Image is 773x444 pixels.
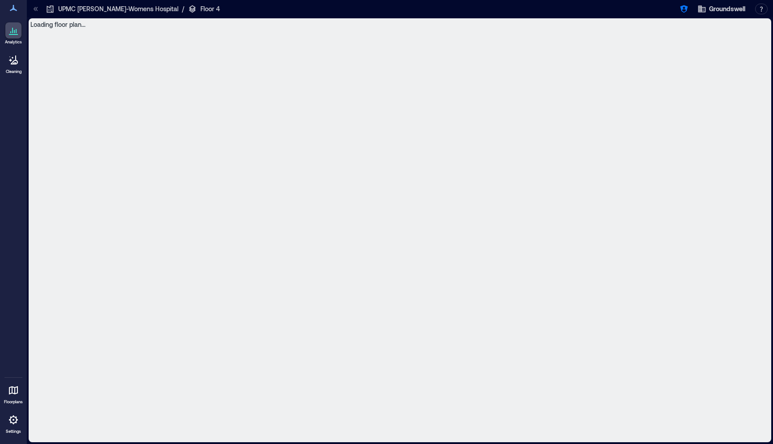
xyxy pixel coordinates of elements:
[2,49,25,77] a: Cleaning
[200,4,220,13] p: Floor 4
[4,399,23,405] p: Floorplans
[182,4,184,13] p: /
[6,69,21,74] p: Cleaning
[5,39,22,45] p: Analytics
[2,20,25,47] a: Analytics
[6,429,21,434] p: Settings
[58,4,178,13] p: UPMC [PERSON_NAME]-Womens Hospital
[1,380,25,407] a: Floorplans
[709,4,745,13] span: Groundswell
[3,409,24,437] a: Settings
[30,21,85,28] span: Loading floor plan...
[695,2,748,16] button: Groundswell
